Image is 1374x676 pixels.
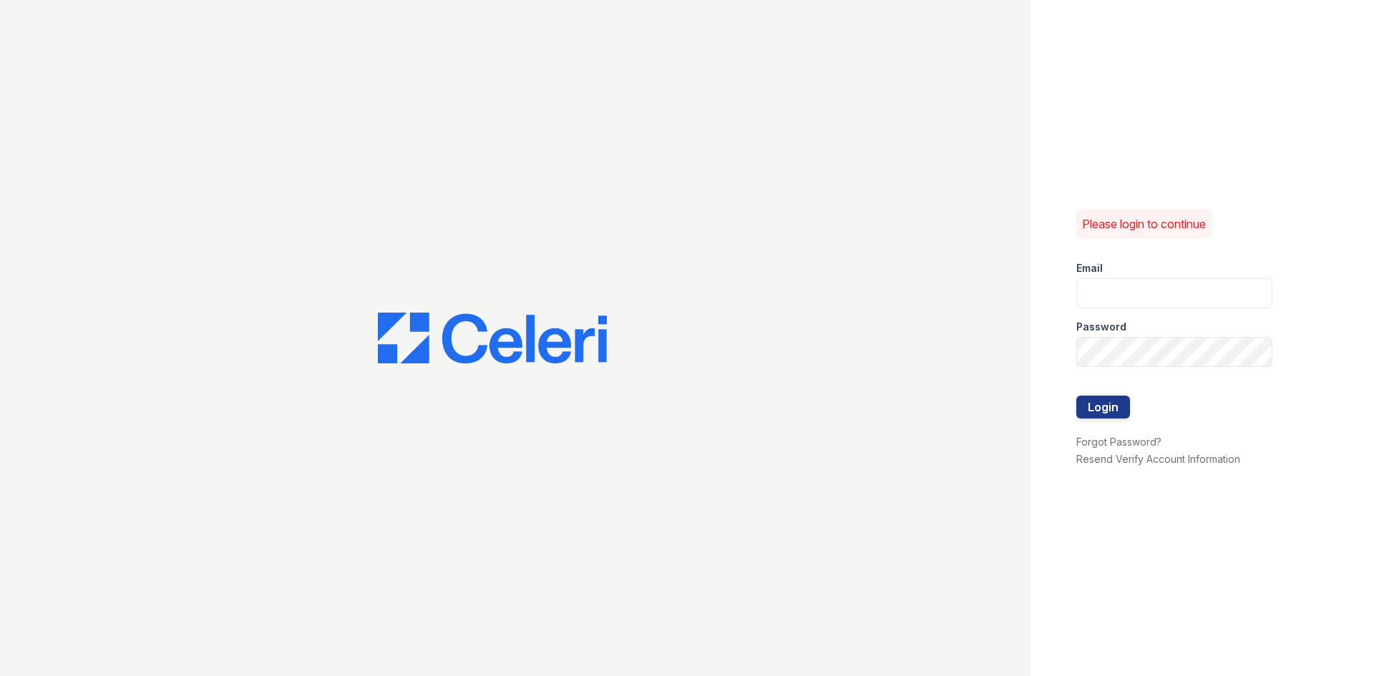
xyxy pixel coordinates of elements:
img: CE_Logo_Blue-a8612792a0a2168367f1c8372b55b34899dd931a85d93a1a3d3e32e68fde9ad4.png [378,313,607,364]
p: Please login to continue [1082,215,1206,232]
a: Resend Verify Account Information [1076,453,1240,465]
label: Password [1076,320,1126,334]
button: Login [1076,396,1130,418]
a: Forgot Password? [1076,436,1161,448]
label: Email [1076,261,1103,275]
